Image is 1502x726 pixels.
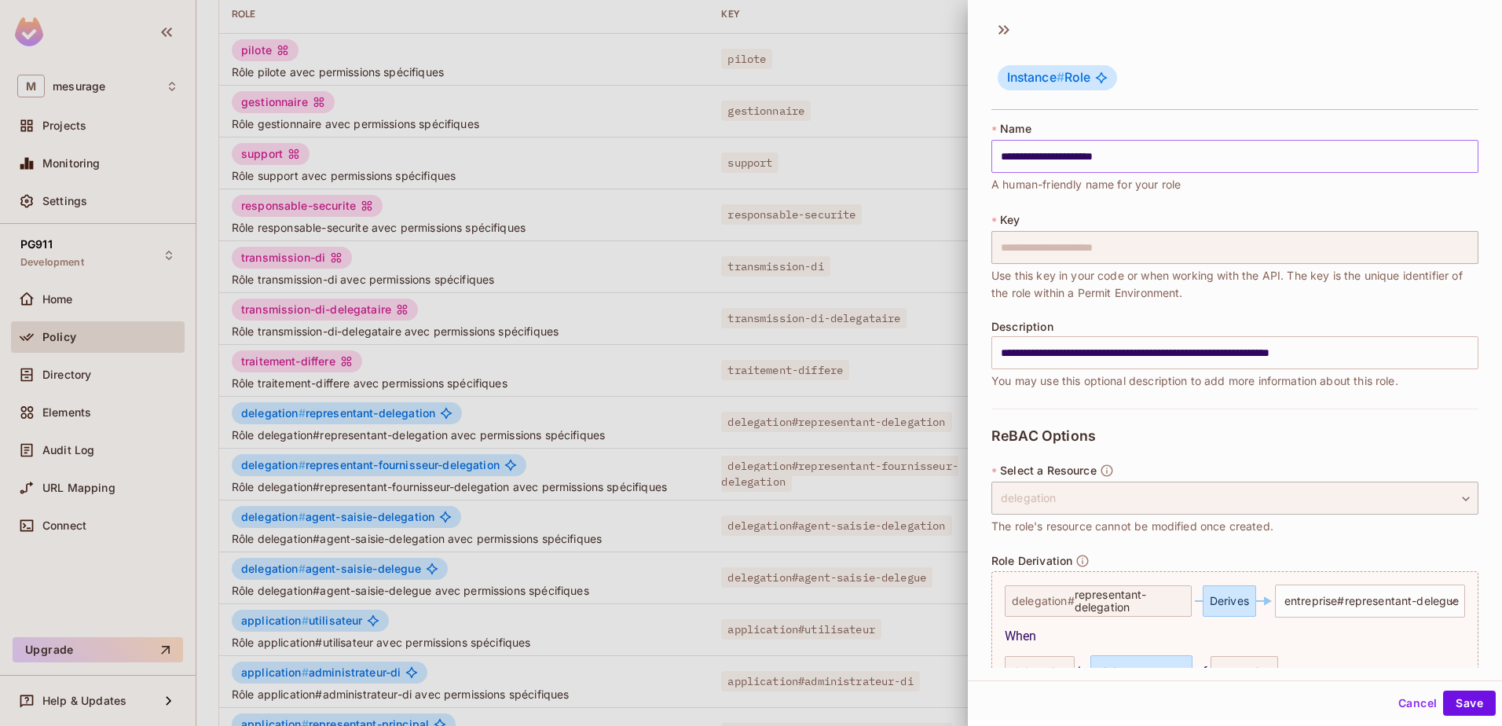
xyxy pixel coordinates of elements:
[1211,656,1278,687] div: entreprise
[1345,594,1460,607] span: representant-delegue
[1005,627,1465,646] div: When
[1007,70,1090,86] span: Role
[991,555,1072,567] span: Role Derivation
[1000,214,1020,226] span: Key
[1005,655,1465,688] div: is of
[991,372,1398,390] span: You may use this optional description to add more information about this role.
[1005,585,1192,617] div: delegation #
[1005,656,1075,687] div: delegation
[991,267,1478,302] span: Use this key in your code or when working with the API. The key is the unique identifier of the r...
[1284,588,1460,614] span: entreprise #
[991,518,1273,535] span: The role's resource cannot be modified once created.
[1000,123,1031,135] span: Name
[991,321,1053,333] span: Description
[1203,585,1256,617] div: Derives
[1007,70,1064,85] span: Instance
[1090,655,1192,688] div: delegant
[1057,70,1064,85] span: #
[1000,464,1097,477] span: Select a Resource
[991,482,1478,515] div: delegation
[1392,691,1443,716] button: Cancel
[1075,588,1185,614] span: representant-delegation
[991,428,1096,444] span: ReBAC Options
[1443,691,1496,716] button: Save
[991,176,1181,193] span: A human-friendly name for your role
